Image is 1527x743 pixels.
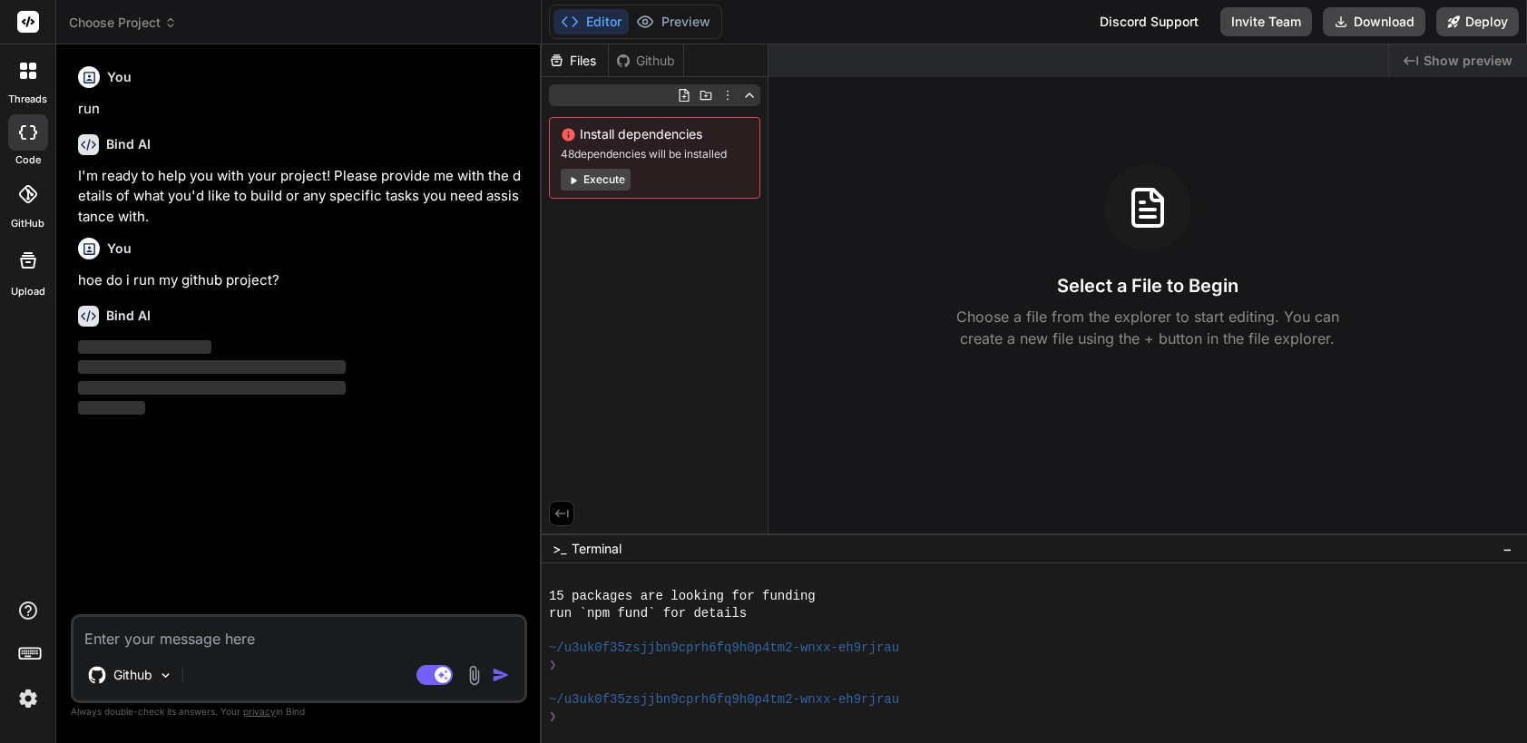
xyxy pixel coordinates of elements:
button: Deploy [1436,7,1519,36]
img: attachment [464,665,485,686]
span: ‌ [78,401,145,415]
p: Github [113,666,152,684]
img: icon [492,666,510,684]
h6: Bind AI [106,135,151,153]
span: ‌ [78,381,346,395]
button: Download [1323,7,1425,36]
label: GitHub [11,216,44,231]
p: hoe do i run my github project? [78,270,524,291]
label: threads [8,92,47,107]
span: ❯ [549,709,558,726]
p: run [78,99,524,120]
span: ~/u3uk0f35zsjjbn9cprh6fq9h0p4tm2-wnxx-eh9rjrau [549,640,899,657]
div: Files [542,52,608,70]
div: Discord Support [1089,7,1209,36]
span: >_ [553,540,566,558]
label: Upload [11,284,45,299]
span: Terminal [572,540,622,558]
p: I'm ready to help you with your project! Please provide me with the details of what you'd like to... [78,166,524,228]
button: Execute [561,169,631,191]
span: − [1503,540,1512,558]
p: Choose a file from the explorer to start editing. You can create a new file using the + button in... [945,306,1351,349]
span: 48 dependencies will be installed [561,147,749,161]
button: − [1499,534,1516,563]
button: Preview [629,9,718,34]
span: Install dependencies [561,125,749,143]
img: settings [13,683,44,714]
h6: Bind AI [106,307,151,325]
span: privacy [243,706,276,717]
span: Choose Project [69,14,177,32]
button: Editor [553,9,629,34]
span: 15 packages are looking for funding [549,588,816,605]
span: ‌ [78,340,211,354]
h3: Select a File to Begin [1057,273,1238,298]
span: Show preview [1424,52,1512,70]
span: ‌ [78,360,346,374]
h6: You [107,68,132,86]
span: run `npm fund` for details [549,605,747,622]
span: ~/u3uk0f35zsjjbn9cprh6fq9h0p4tm2-wnxx-eh9rjrau [549,691,899,709]
button: Invite Team [1220,7,1312,36]
h6: You [107,240,132,258]
div: Github [609,52,683,70]
img: Pick Models [158,668,173,683]
p: Always double-check its answers. Your in Bind [71,703,527,720]
label: code [15,152,41,168]
span: ❯ [549,657,558,674]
